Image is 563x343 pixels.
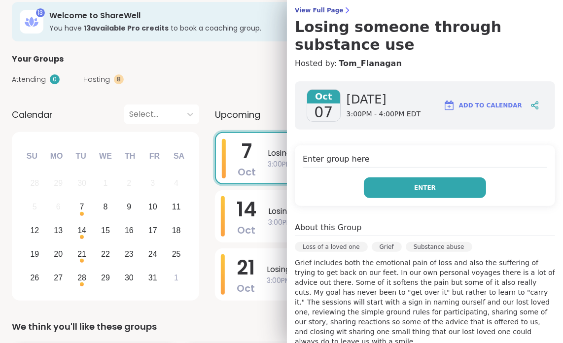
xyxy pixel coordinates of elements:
h3: Welcome to ShareWell [49,10,451,21]
div: 13 [54,224,63,237]
div: Choose Saturday, November 1st, 2025 [166,267,187,288]
div: Not available Sunday, October 5th, 2025 [24,197,45,218]
div: Choose Thursday, October 23rd, 2025 [119,243,140,265]
div: Choose Saturday, October 18th, 2025 [166,220,187,241]
span: Add to Calendar [459,101,522,110]
div: We [95,145,116,167]
span: Attending [12,74,46,85]
button: Enter [364,177,486,198]
h4: Hosted by: [295,58,555,69]
div: 2 [127,176,131,190]
div: Choose Monday, October 20th, 2025 [48,243,69,265]
div: Not available Wednesday, October 1st, 2025 [95,173,116,194]
span: Oct [238,165,256,179]
div: 30 [125,271,134,284]
div: Choose Sunday, October 26th, 2025 [24,267,45,288]
div: 17 [148,224,157,237]
div: 31 [148,271,157,284]
div: 3 [150,176,155,190]
div: Not available Saturday, October 4th, 2025 [166,173,187,194]
div: Not available Monday, October 6th, 2025 [48,197,69,218]
div: month 2025-10 [23,171,188,289]
span: Hosting [83,74,110,85]
div: Choose Wednesday, October 15th, 2025 [95,220,116,241]
div: Fr [143,145,165,167]
div: 29 [54,176,63,190]
button: Add to Calendar [439,94,527,117]
span: 3:00PM - 4:00PM EDT [267,275,533,286]
div: 26 [30,271,39,284]
div: 4 [174,176,178,190]
div: 5 [33,200,37,213]
div: 24 [148,247,157,261]
div: 12 [30,224,39,237]
div: Choose Tuesday, October 21st, 2025 [71,243,93,265]
a: Tom_Flanagan [339,58,402,69]
div: Choose Friday, October 24th, 2025 [142,243,163,265]
div: 25 [172,247,181,261]
div: Choose Thursday, October 9th, 2025 [119,197,140,218]
div: 10 [148,200,157,213]
div: Choose Wednesday, October 22nd, 2025 [95,243,116,265]
span: 21 [237,254,255,281]
div: Tu [70,145,92,167]
div: Choose Friday, October 10th, 2025 [142,197,163,218]
div: 6 [56,200,61,213]
span: Enter [414,183,436,192]
span: 3:00PM - 4:00PM EDT [268,159,532,170]
div: 8 [104,200,108,213]
div: 9 [127,200,131,213]
span: Calendar [12,108,53,121]
div: Choose Sunday, October 19th, 2025 [24,243,45,265]
div: 13 [36,8,45,17]
h4: Enter group here [303,153,547,168]
span: 3:00PM - 4:00PM EDT [347,109,421,119]
div: 29 [101,271,110,284]
span: 7 [242,137,252,165]
span: Losing someone through substance use [268,147,532,159]
div: 18 [172,224,181,237]
div: 27 [54,271,63,284]
span: [DATE] [347,92,421,107]
img: ShareWell Logomark [443,100,455,111]
div: 7 [80,200,84,213]
div: 14 [77,224,86,237]
h3: You have to book a coaching group. [49,23,451,33]
div: 28 [77,271,86,284]
div: 30 [77,176,86,190]
div: Choose Monday, October 13th, 2025 [48,220,69,241]
span: Oct [237,281,255,295]
div: 1 [104,176,108,190]
div: Choose Thursday, October 16th, 2025 [119,220,140,241]
div: Not available Sunday, September 28th, 2025 [24,173,45,194]
div: 22 [101,247,110,261]
div: 8 [114,74,124,84]
span: Your Groups [12,53,64,65]
span: Oct [238,223,256,237]
div: We think you'll like these groups [12,320,551,334]
h3: Losing someone through substance use [295,18,555,54]
div: 15 [101,224,110,237]
div: 1 [174,271,178,284]
div: Choose Thursday, October 30th, 2025 [119,267,140,288]
div: Choose Wednesday, October 8th, 2025 [95,197,116,218]
div: 16 [125,224,134,237]
div: 0 [50,74,60,84]
b: 13 available Pro credit s [84,23,169,33]
span: Upcoming [215,108,260,121]
span: Oct [307,90,340,103]
span: 07 [314,103,333,121]
span: View Full Page [295,6,555,14]
div: 11 [172,200,181,213]
div: Sa [168,145,190,167]
a: View Full PageLosing someone through substance use [295,6,555,54]
div: Choose Sunday, October 12th, 2025 [24,220,45,241]
div: Choose Tuesday, October 7th, 2025 [71,197,93,218]
div: Not available Thursday, October 2nd, 2025 [119,173,140,194]
div: Choose Tuesday, October 28th, 2025 [71,267,93,288]
div: Substance abuse [406,242,472,252]
div: Choose Monday, October 27th, 2025 [48,267,69,288]
div: Choose Tuesday, October 14th, 2025 [71,220,93,241]
div: Mo [45,145,67,167]
span: Losing someone through substance use [267,264,533,275]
